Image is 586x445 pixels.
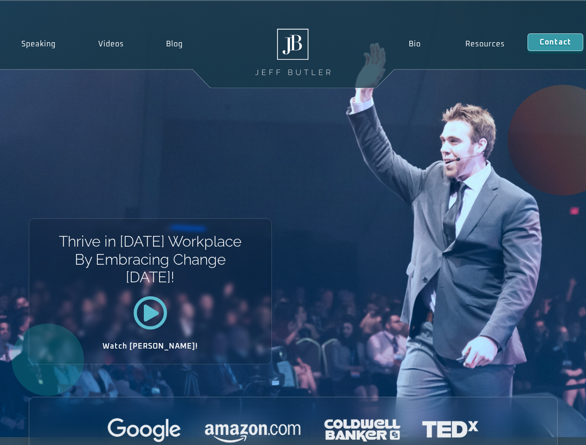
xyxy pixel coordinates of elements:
h2: Watch [PERSON_NAME]! [62,343,239,350]
a: Contact [528,33,583,51]
a: Videos [77,33,145,55]
a: Bio [386,33,443,55]
nav: Menu [386,33,527,55]
a: Resources [443,33,528,55]
span: Contact [540,38,571,46]
a: Blog [145,33,204,55]
h1: Thrive in [DATE] Workplace By Embracing Change [DATE]! [58,233,242,286]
